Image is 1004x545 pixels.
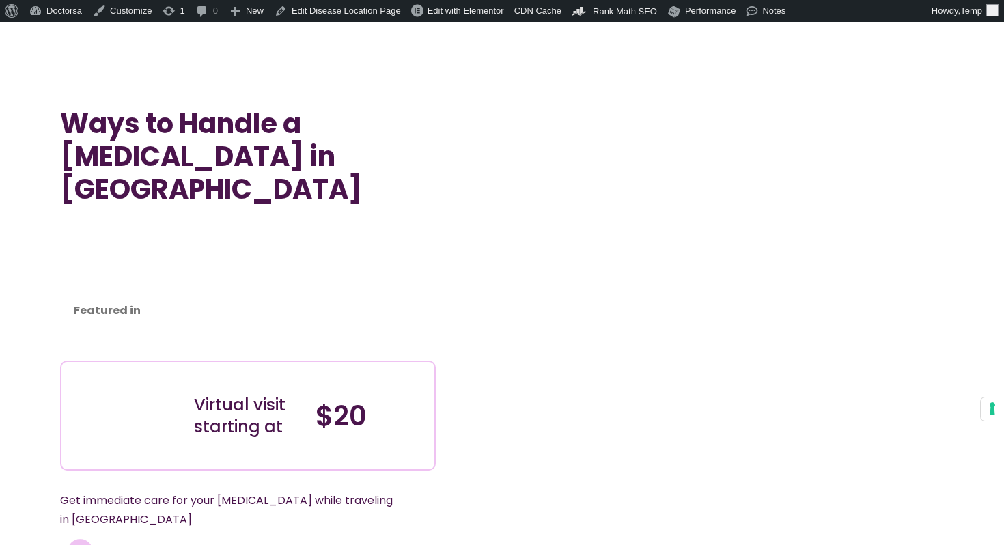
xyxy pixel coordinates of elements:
p: Get immediate care for your [MEDICAL_DATA] while traveling in [GEOGRAPHIC_DATA] [60,491,403,529]
img: Illustration depicting a young woman in a casual outfit, engaged with her smartphone. She has a p... [83,372,169,459]
h1: Ways to Handle a [MEDICAL_DATA] in [GEOGRAPHIC_DATA] [60,107,436,206]
div: Virtual visit starting at [194,394,303,438]
h4: $20 [316,400,424,432]
button: Your consent preferences for tracking technologies [981,397,1004,421]
strong: Featured in [74,303,141,318]
iframe: Customer reviews powered by Trustpilot [67,226,190,329]
span: Rank Math SEO [593,6,657,16]
span: Edit with Elementor [428,5,504,16]
span: Temp [960,5,982,16]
